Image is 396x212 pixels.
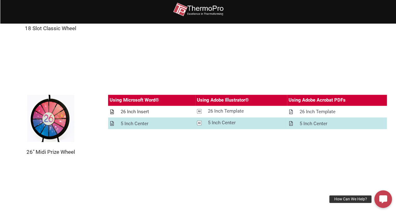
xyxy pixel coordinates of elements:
[108,118,195,129] a: 5 Inch Center
[300,108,336,116] div: 26 Inch Template
[287,118,387,129] a: 5 Inch Center
[110,96,159,104] div: Using Microsoft Word®
[195,117,287,128] a: 5 Inch Center
[173,3,223,17] img: thermopro-logo-non-iso
[208,107,244,115] div: 26 Inch Template
[9,148,92,155] h2: 26" Midi Prize Wheel
[121,108,149,116] div: 26 Inch Insert
[208,119,236,127] div: 5 Inch Center
[195,106,287,117] a: 26 Inch Template
[289,96,346,104] div: Using Adobe Acrobat PDFs
[329,195,371,203] div: How Can We Help?
[300,120,327,128] div: 5 Inch Center
[374,190,392,208] a: How Can We Help?
[287,106,387,117] a: 26 Inch Template
[108,106,195,117] a: 26 Inch Insert
[9,25,92,32] h2: 18 Slot Classic Wheel
[121,120,148,128] div: 5 Inch Center
[197,96,249,104] div: Using Adobe Illustrator®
